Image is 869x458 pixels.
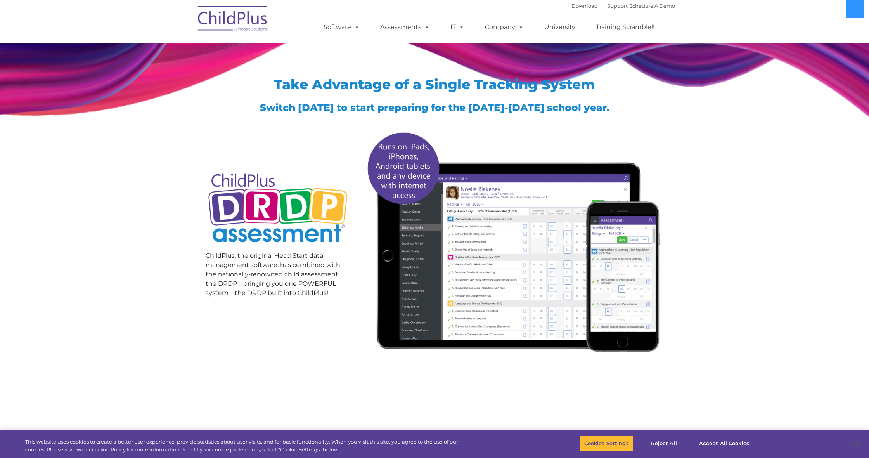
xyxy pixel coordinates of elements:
span: ChildPlus, the original Head Start data management software, has combined with the nationally-ren... [206,252,340,297]
a: Assessments [372,19,438,35]
span: Switch [DATE] to start preparing for the [DATE]-[DATE] school year. [260,102,609,113]
a: Schedule A Demo [629,3,675,9]
a: Download [571,3,598,9]
img: Copyright - DRDP Logo [206,165,350,253]
font: | [571,3,675,9]
a: University [537,19,583,35]
a: Support [607,3,628,9]
a: Training Scramble!! [588,19,662,35]
button: Accept All Cookies [695,435,753,452]
a: Software [316,19,367,35]
span: Take Advantage of a Single Tracking System [274,76,595,93]
div: This website uses cookies to create a better user experience, provide statistics about user visit... [25,438,478,453]
img: ChildPlus by Procare Solutions [194,0,272,39]
a: Company [477,19,531,35]
button: Reject All [640,435,688,452]
a: IT [443,19,472,35]
button: Close [848,435,865,452]
button: Cookies Settings [580,435,633,452]
img: All-devices [362,126,663,357]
